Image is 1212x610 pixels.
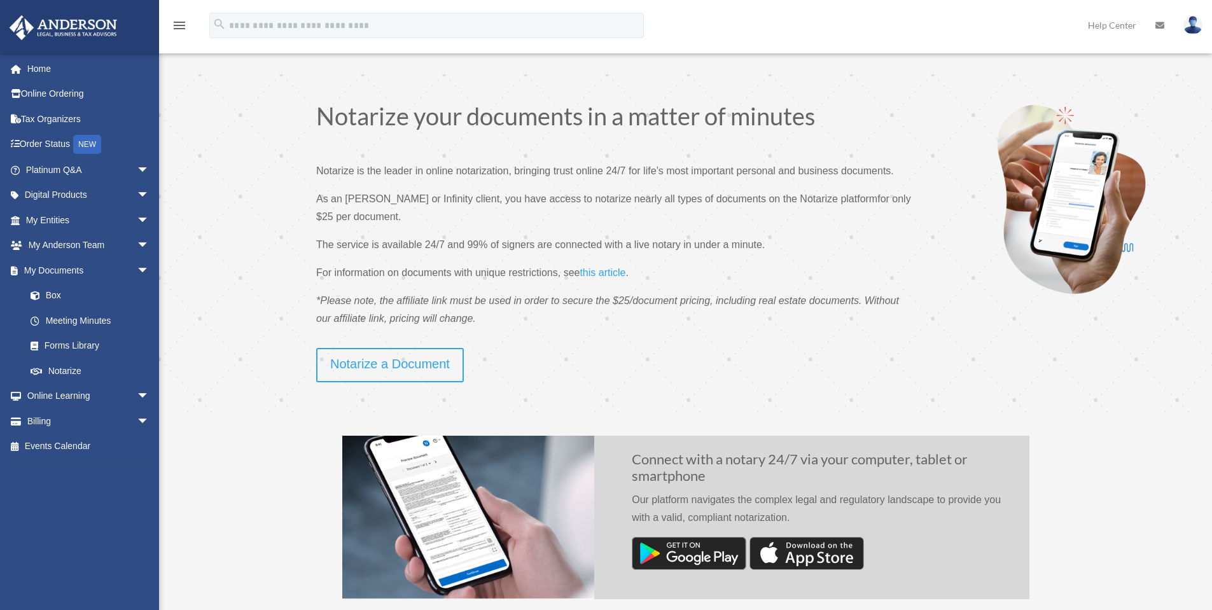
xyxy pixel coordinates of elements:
span: The service is available 24/7 and 99% of signers are connected with a live notary in under a minute. [316,239,765,250]
img: Notarize-hero [993,104,1150,295]
h2: Connect with a notary 24/7 via your computer, tablet or smartphone [632,451,1010,491]
a: Online Learningarrow_drop_down [9,384,169,409]
span: arrow_drop_down [137,258,162,284]
a: Notarize a Document [316,348,464,382]
div: NEW [73,135,101,154]
img: Notarize Doc-1 [342,436,594,599]
a: menu [172,22,187,33]
a: Meeting Minutes [18,308,169,333]
span: As an [PERSON_NAME] or Infinity client, you have access to notarize nearly all types of documents... [316,193,877,204]
span: arrow_drop_down [137,384,162,410]
a: Box [18,283,169,308]
span: Notarize is the leader in online notarization, bringing trust online 24/7 for life’s most importa... [316,165,894,176]
a: Home [9,56,169,81]
a: Tax Organizers [9,106,169,132]
span: this article [580,267,625,278]
span: . [625,267,628,278]
a: this article [580,267,625,284]
a: Forms Library [18,333,169,359]
span: arrow_drop_down [137,157,162,183]
span: for only $25 per document. [316,193,911,222]
a: My Anderson Teamarrow_drop_down [9,233,169,258]
i: menu [172,18,187,33]
img: User Pic [1183,16,1202,34]
p: Our platform navigates the complex legal and regulatory landscape to provide you with a valid, co... [632,491,1010,537]
a: Order StatusNEW [9,132,169,158]
a: My Documentsarrow_drop_down [9,258,169,283]
span: *Please note, the affiliate link must be used in order to secure the $25/document pricing, includ... [316,295,899,324]
img: Anderson Advisors Platinum Portal [6,15,121,40]
a: Notarize [18,358,162,384]
span: arrow_drop_down [137,233,162,259]
a: Online Ordering [9,81,169,107]
span: arrow_drop_down [137,408,162,434]
a: Billingarrow_drop_down [9,408,169,434]
span: arrow_drop_down [137,183,162,209]
h1: Notarize your documents in a matter of minutes [316,104,916,134]
a: Events Calendar [9,434,169,459]
a: Platinum Q&Aarrow_drop_down [9,157,169,183]
span: For information on documents with unique restrictions, see [316,267,580,278]
a: My Entitiesarrow_drop_down [9,207,169,233]
a: Digital Productsarrow_drop_down [9,183,169,208]
span: arrow_drop_down [137,207,162,233]
i: search [212,17,226,31]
